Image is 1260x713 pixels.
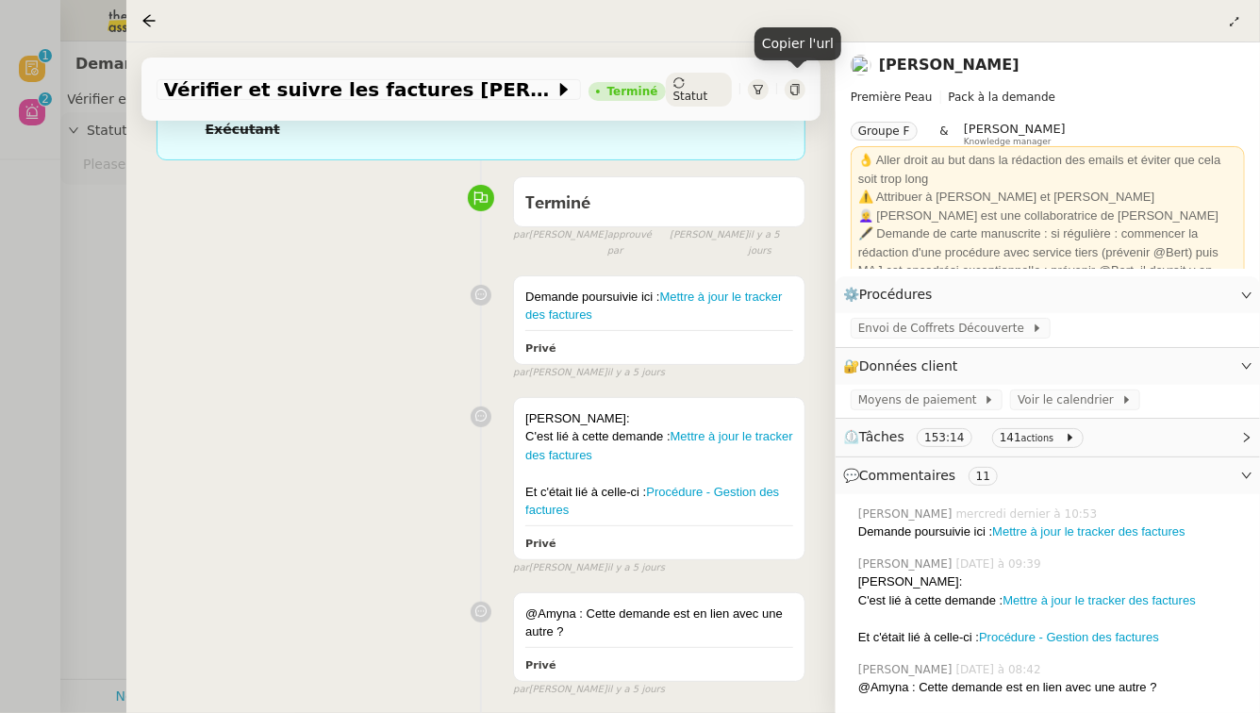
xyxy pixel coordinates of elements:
[964,122,1066,146] app-user-label: Knowledge manager
[859,429,904,444] span: Tâches
[858,151,1237,188] div: 👌 Aller droit au but dans la rédaction des emails et éviter que cela soit trop long
[858,522,1245,541] div: Demande poursuivie ici :
[843,429,1091,444] span: ⏲️
[525,659,555,672] b: Privé
[858,188,1237,207] div: ⚠️ Attribuer à [PERSON_NAME] et [PERSON_NAME]
[513,365,529,381] span: par
[851,91,933,104] span: Première Peau
[858,506,956,522] span: [PERSON_NAME]
[858,319,1032,338] span: Envoi de Coffrets Découverte
[1018,390,1120,409] span: Voir le calendrier
[859,468,955,483] span: Commentaires
[858,628,1245,647] div: Et c'était lié à celle-ci :
[748,227,805,258] span: il y a 5 jours
[513,227,529,258] span: par
[858,224,1237,298] div: 🖋️ Demande de carte manuscrite : si régulière : commencer la rédaction d'une procédure avec servi...
[673,90,708,103] span: Statut
[607,227,670,258] span: approuvé par
[525,288,793,324] div: Demande poursuivie ici :
[513,365,665,381] small: [PERSON_NAME]
[513,560,665,576] small: [PERSON_NAME]
[964,122,1066,136] span: [PERSON_NAME]
[964,137,1052,147] span: Knowledge manager
[858,390,984,409] span: Moyens de paiement
[949,91,1056,104] span: Pack à la demande
[836,419,1260,456] div: ⏲️Tâches 153:14 141actions
[1000,431,1021,444] span: 141
[525,429,793,462] a: Mettre à jour le tracker des factures
[525,605,793,641] div: @Amyna : Cette demande est en lien avec une autre ?
[206,122,280,137] b: Exécutant
[843,284,941,306] span: ⚙️
[513,682,529,698] span: par
[979,630,1159,644] a: Procédure - Gestion des factures
[607,560,665,576] span: il y a 5 jours
[525,483,793,520] div: Et c'était lié à celle-ci :
[754,27,841,60] div: Copier l'url
[513,682,665,698] small: [PERSON_NAME]
[992,524,1185,539] a: Mettre à jour le tracker des factures
[1021,433,1054,443] small: actions
[513,227,805,258] small: [PERSON_NAME] [PERSON_NAME]
[940,122,949,146] span: &
[1003,593,1196,607] a: Mettre à jour le tracker des factures
[836,457,1260,494] div: 💬Commentaires 11
[525,485,779,518] a: Procédure - Gestion des factures
[513,560,529,576] span: par
[879,56,1020,74] a: [PERSON_NAME]
[836,276,1260,313] div: ⚙️Procédures
[836,348,1260,385] div: 🔐Données client
[956,661,1045,678] span: [DATE] à 08:42
[607,86,658,97] div: Terminé
[858,555,956,572] span: [PERSON_NAME]
[851,55,871,75] img: users%2Fjeuj7FhI7bYLyCU6UIN9LElSS4x1%2Favatar%2F1678820456145.jpeg
[525,342,555,355] b: Privé
[969,467,998,486] nz-tag: 11
[858,572,1245,591] div: [PERSON_NAME]:
[525,538,555,550] b: Privé
[858,207,1237,225] div: 👩‍🦳 [PERSON_NAME] est une collaboratrice de [PERSON_NAME]
[858,678,1245,697] div: @Amyna : Cette demande est en lien avec une autre ?
[858,591,1245,610] div: C'est lié à cette demande :
[843,468,1005,483] span: 💬
[607,682,665,698] span: il y a 5 jours
[164,80,555,99] span: Vérifier et suivre les factures [PERSON_NAME]
[607,365,665,381] span: il y a 5 jours
[956,506,1102,522] span: mercredi dernier à 10:53
[851,122,918,141] nz-tag: Groupe F
[917,428,971,447] nz-tag: 153:14
[859,358,958,373] span: Données client
[859,287,933,302] span: Procédures
[525,409,793,428] div: [PERSON_NAME]:
[525,195,590,212] span: Terminé
[956,555,1045,572] span: [DATE] à 09:39
[843,356,966,377] span: 🔐
[858,661,956,678] span: [PERSON_NAME]
[525,427,793,464] div: C'est lié à cette demande :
